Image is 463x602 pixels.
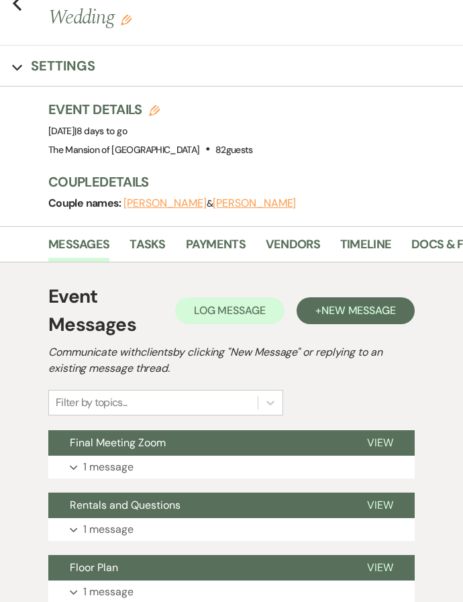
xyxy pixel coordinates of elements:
span: & [123,197,296,209]
div: Filter by topics... [56,395,127,411]
button: [PERSON_NAME] [123,198,207,209]
h3: Settings [31,56,95,75]
a: Tasks [130,235,165,262]
span: Couple names: [48,196,123,210]
span: | [74,125,127,137]
button: +New Message [297,297,415,324]
p: 1 message [83,521,134,538]
span: View [367,498,393,512]
button: Settings [12,56,95,75]
h2: Communicate with clients by clicking "New Message" or replying to an existing message thread. [48,344,415,377]
span: [DATE] [48,125,127,137]
span: The Mansion of [GEOGRAPHIC_DATA] [48,144,200,156]
a: Payments [186,235,246,262]
button: View [346,555,415,581]
button: Log Message [175,297,285,324]
button: Final Meeting Zoom [48,430,346,456]
span: Rentals and Questions [70,498,181,512]
button: [PERSON_NAME] [213,198,296,209]
span: Final Meeting Zoom [70,436,166,450]
button: View [346,493,415,518]
a: Messages [48,235,109,262]
button: Edit [121,13,132,26]
h3: Couple Details [48,172,450,191]
button: 1 message [48,518,415,541]
h3: Event Details [48,100,253,119]
span: View [367,436,393,450]
span: Floor Plan [70,560,118,574]
span: 8 days to go [76,125,127,137]
span: New Message [321,303,396,317]
span: View [367,560,393,574]
p: 1 message [83,458,134,476]
h1: Event Messages [48,283,175,339]
span: Log Message [194,303,266,317]
button: View [346,430,415,456]
button: Floor Plan [48,555,346,581]
button: 1 message [48,456,415,479]
a: Timeline [340,235,391,262]
p: 1 message [83,583,134,601]
button: Rentals and Questions [48,493,346,518]
span: 82 guests [215,144,253,156]
a: Vendors [266,235,320,262]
